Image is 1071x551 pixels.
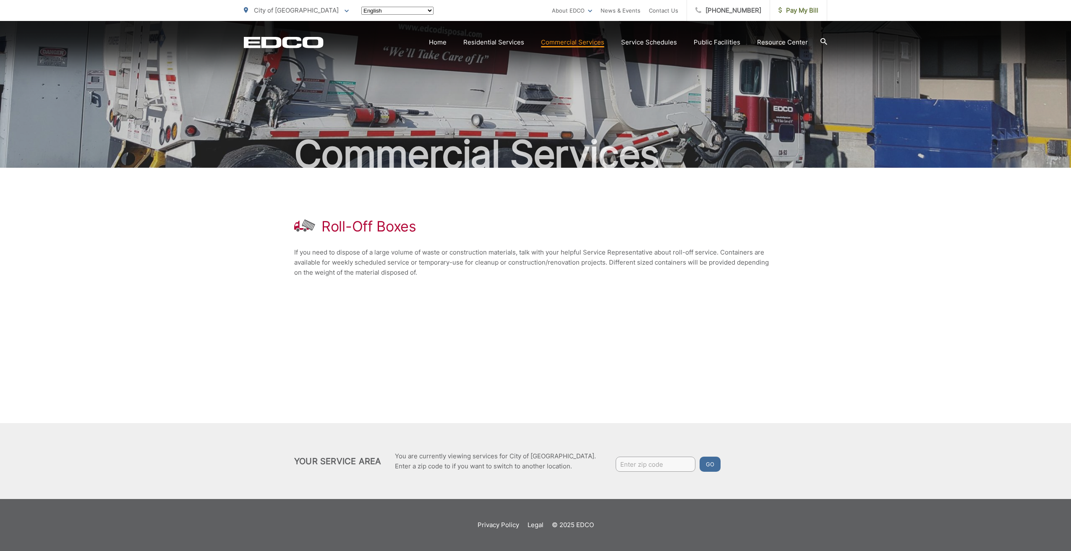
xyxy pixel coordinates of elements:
[395,451,596,471] p: You are currently viewing services for City of [GEOGRAPHIC_DATA]. Enter a zip code to if you want...
[321,218,416,235] h1: Roll-Off Boxes
[541,37,604,47] a: Commercial Services
[694,37,740,47] a: Public Facilities
[463,37,524,47] a: Residential Services
[616,457,695,472] input: Enter zip code
[361,7,434,15] select: Select a language
[649,5,678,16] a: Contact Us
[429,37,447,47] a: Home
[552,520,594,530] p: © 2025 EDCO
[700,457,721,472] button: Go
[478,520,519,530] a: Privacy Policy
[621,37,677,47] a: Service Schedules
[254,6,339,14] span: City of [GEOGRAPHIC_DATA]
[294,456,381,466] h2: Your Service Area
[528,520,543,530] a: Legal
[244,133,827,175] h2: Commercial Services
[778,5,818,16] span: Pay My Bill
[244,36,324,48] a: EDCD logo. Return to the homepage.
[757,37,808,47] a: Resource Center
[294,247,777,278] p: If you need to dispose of a large volume of waste or construction materials, talk with your helpf...
[601,5,640,16] a: News & Events
[552,5,592,16] a: About EDCO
